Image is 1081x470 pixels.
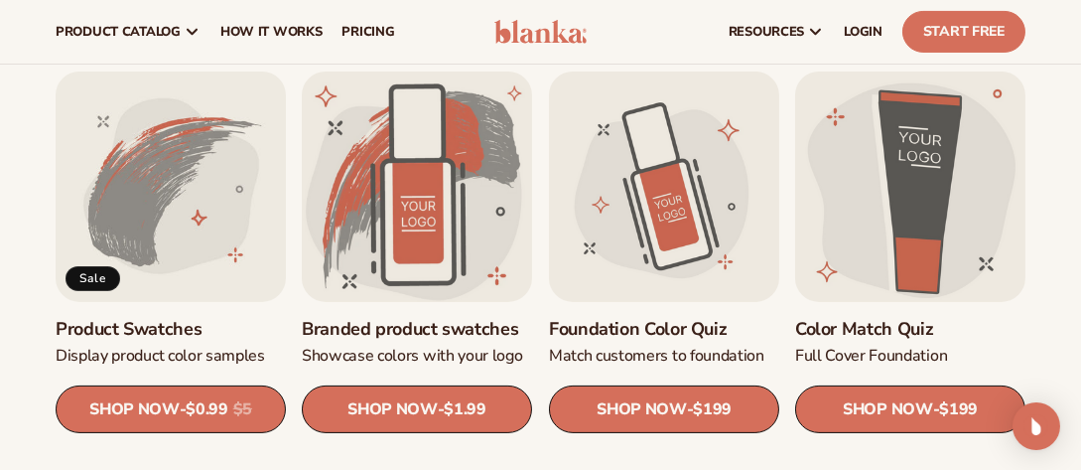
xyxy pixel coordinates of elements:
[445,400,486,419] span: $1.99
[233,400,252,419] s: $5
[56,318,286,341] a: Product Swatches
[302,386,532,433] a: SHOP NOW- $1.99
[1013,402,1060,450] div: Open Intercom Messenger
[902,11,1025,53] a: Start Free
[341,24,394,40] span: pricing
[729,24,804,40] span: resources
[939,400,978,419] span: $199
[56,24,181,40] span: product catalog
[597,400,686,419] span: SHOP NOW
[549,386,779,433] a: SHOP NOW- $199
[220,24,323,40] span: How It Works
[302,318,532,341] a: Branded product swatches
[693,400,732,419] span: $199
[186,400,227,419] span: $0.99
[348,400,438,419] span: SHOP NOW
[844,24,882,40] span: LOGIN
[494,20,587,44] img: logo
[56,386,286,433] a: SHOP NOW- $0.99 $5
[89,400,179,419] span: SHOP NOW
[843,400,932,419] span: SHOP NOW
[549,318,779,341] a: Foundation Color Quiz
[795,386,1025,433] a: SHOP NOW- $199
[795,318,1025,341] a: Color Match Quiz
